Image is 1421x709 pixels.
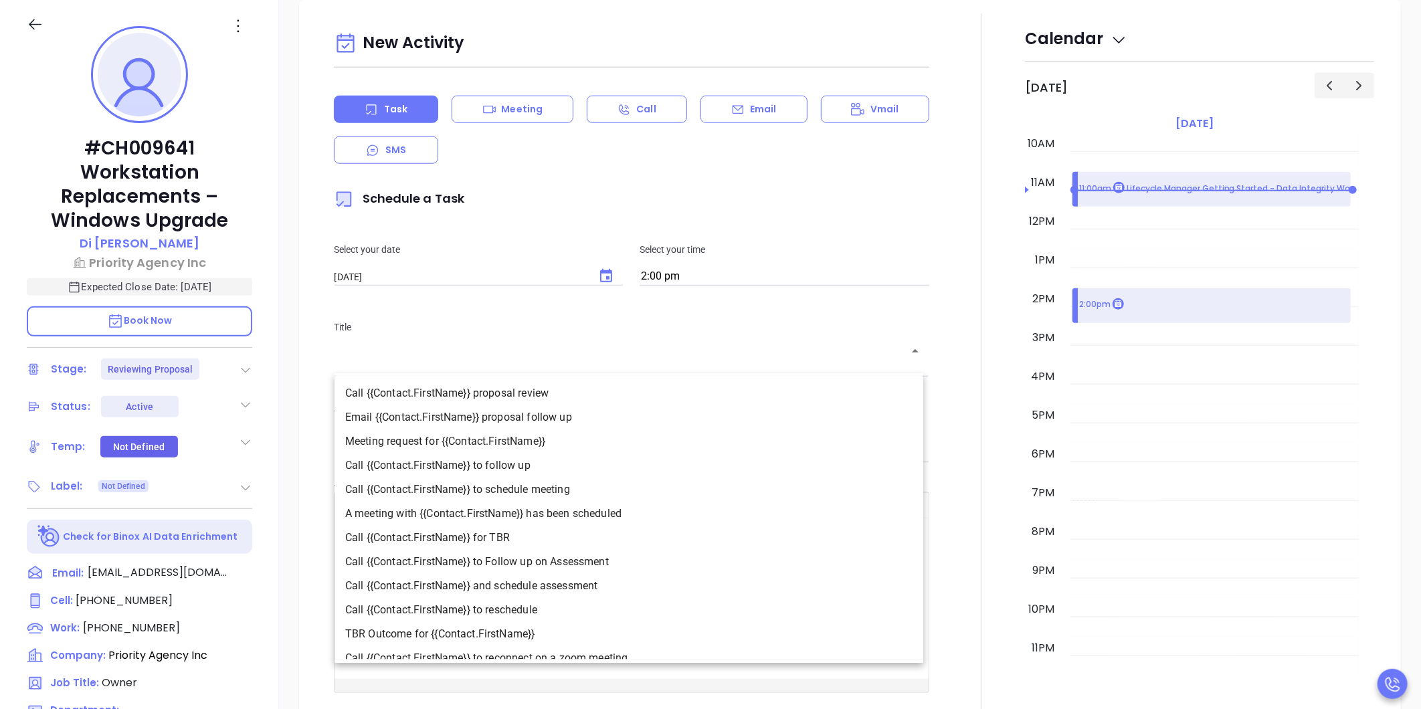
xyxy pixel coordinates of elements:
div: Stage: [51,359,87,379]
li: Call {{Contact.FirstName}} to reconnect on a zoom meeting [335,646,923,670]
div: Active [126,396,153,417]
p: SMS [385,143,406,157]
p: 11:00am Lifecycle Manager Getting Started - Data Integrity Workshop [1079,182,1378,196]
li: TBR Outcome for {{Contact.FirstName}} [335,622,923,646]
img: Ai-Enrich-DaqCidB-.svg [37,525,61,548]
div: New Activity [334,27,929,61]
span: Work: [50,621,80,635]
span: Company: [50,648,106,662]
span: Job Title: [50,676,99,690]
span: Not Defined [102,479,145,494]
li: Meeting request for {{Contact.FirstName}} [335,429,923,453]
span: Priority Agency Inc [108,647,207,663]
div: 10am [1025,136,1057,152]
input: MM/DD/YYYY [334,271,585,282]
span: Schedule a Task [334,190,464,207]
div: 12pm [1026,213,1057,229]
div: 4pm [1028,369,1057,385]
img: profile-user [98,33,181,116]
h2: [DATE] [1025,80,1068,95]
li: Call {{Contact.FirstName}} to schedule meeting [335,478,923,502]
p: Task [384,102,407,116]
span: Cell : [50,593,73,607]
p: Select your time [640,242,929,257]
div: Temp: [51,437,86,457]
p: Select your date [334,242,624,257]
p: Email [750,102,777,116]
button: Previous day [1315,73,1345,98]
span: [EMAIL_ADDRESS][DOMAIN_NAME] [88,565,228,581]
li: Call {{Contact.FirstName}} and schedule assessment [335,574,923,598]
span: Book Now [107,314,173,327]
div: Label: [51,476,83,496]
div: 10pm [1026,601,1057,617]
a: Di [PERSON_NAME] [80,234,200,254]
div: 8pm [1029,524,1057,540]
span: Owner [102,675,137,690]
div: 1pm [1032,252,1057,268]
p: Call [636,102,656,116]
li: Call {{Contact.FirstName}} to reschedule [335,598,923,622]
button: Choose date, selected date is Oct 2, 2025 [590,260,622,292]
p: Check for Binox AI Data Enrichment [63,530,238,544]
div: 7pm [1029,485,1057,501]
p: #CH009641 Workstation Replacements – Windows Upgrade [27,136,252,233]
li: Call {{Contact.FirstName}} to follow up [335,453,923,478]
p: Vmail [870,102,899,116]
a: Priority Agency Inc [27,254,252,272]
li: Call {{Contact.FirstName}} for TBR [335,526,923,550]
div: Reviewing Proposal [108,359,193,380]
div: 11pm [1029,640,1057,656]
div: 9pm [1030,563,1057,579]
button: Next day [1344,73,1374,98]
div: Status: [51,397,90,417]
li: Call {{Contact.FirstName}} to Follow up on Assessment [335,550,923,574]
p: 2:00pm [1079,298,1124,312]
p: Expected Close Date: [DATE] [27,278,252,296]
p: Title [334,320,929,334]
div: 3pm [1030,330,1057,346]
span: [PHONE_NUMBER] [76,593,173,608]
div: 6pm [1029,446,1057,462]
div: 5pm [1029,407,1057,423]
li: Call {{Contact.FirstName}} proposal review [335,381,923,405]
span: [PHONE_NUMBER] [83,620,180,635]
p: Di [PERSON_NAME] [80,234,200,252]
div: 2pm [1030,291,1057,307]
span: Email: [52,565,84,582]
li: Email {{Contact.FirstName}} proposal follow up [335,405,923,429]
a: [DATE] [1173,114,1216,133]
div: 11am [1028,175,1057,191]
button: Close [906,342,925,361]
li: A meeting with {{Contact.FirstName}} has been scheduled [335,502,923,526]
div: Not Defined [113,436,165,458]
p: Meeting [501,102,543,116]
span: Calendar [1025,27,1127,49]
